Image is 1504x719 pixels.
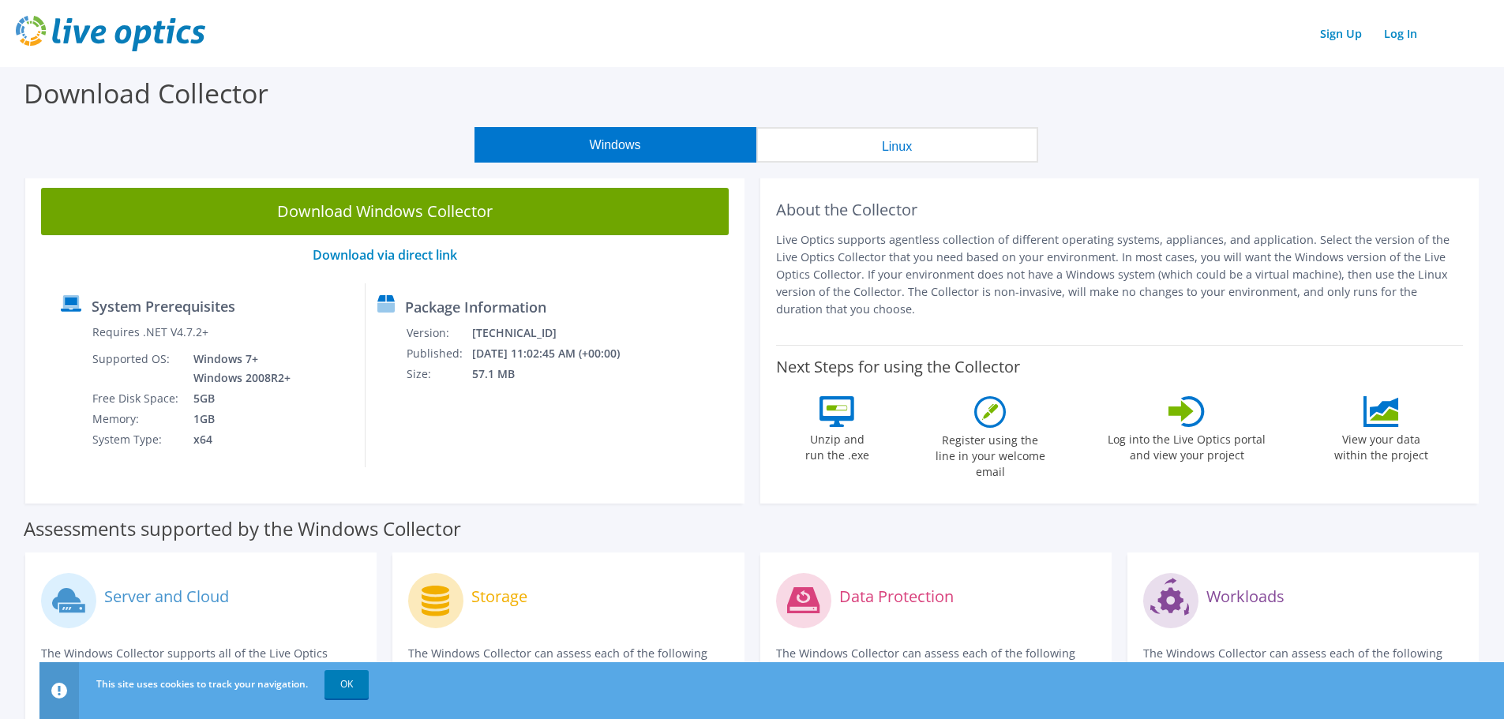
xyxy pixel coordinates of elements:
[182,409,294,429] td: 1GB
[1376,22,1425,45] a: Log In
[406,343,471,364] td: Published:
[405,299,546,315] label: Package Information
[182,349,294,388] td: Windows 7+ Windows 2008R2+
[756,127,1038,163] button: Linux
[16,16,205,51] img: live_optics_svg.svg
[776,231,1464,318] p: Live Optics supports agentless collection of different operating systems, appliances, and applica...
[313,246,457,264] a: Download via direct link
[1312,22,1370,45] a: Sign Up
[839,589,954,605] label: Data Protection
[92,298,235,314] label: System Prerequisites
[92,388,182,409] td: Free Disk Space:
[776,645,1096,680] p: The Windows Collector can assess each of the following DPS applications.
[471,343,641,364] td: [DATE] 11:02:45 AM (+00:00)
[1324,427,1438,463] label: View your data within the project
[41,188,729,235] a: Download Windows Collector
[474,127,756,163] button: Windows
[471,364,641,384] td: 57.1 MB
[24,521,461,537] label: Assessments supported by the Windows Collector
[24,75,268,111] label: Download Collector
[1143,645,1463,680] p: The Windows Collector can assess each of the following applications.
[471,323,641,343] td: [TECHNICAL_ID]
[406,323,471,343] td: Version:
[92,409,182,429] td: Memory:
[182,388,294,409] td: 5GB
[182,429,294,450] td: x64
[471,589,527,605] label: Storage
[92,349,182,388] td: Supported OS:
[931,428,1049,480] label: Register using the line in your welcome email
[92,429,182,450] td: System Type:
[92,324,208,340] label: Requires .NET V4.7.2+
[1206,589,1285,605] label: Workloads
[801,427,873,463] label: Unzip and run the .exe
[324,670,369,698] a: OK
[96,677,308,691] span: This site uses cookies to track your navigation.
[406,364,471,384] td: Size:
[776,200,1464,219] h2: About the Collector
[104,589,229,605] label: Server and Cloud
[41,645,361,680] p: The Windows Collector supports all of the Live Optics compute and cloud assessments.
[1107,427,1266,463] label: Log into the Live Optics portal and view your project
[776,358,1020,376] label: Next Steps for using the Collector
[408,645,728,680] p: The Windows Collector can assess each of the following storage systems.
